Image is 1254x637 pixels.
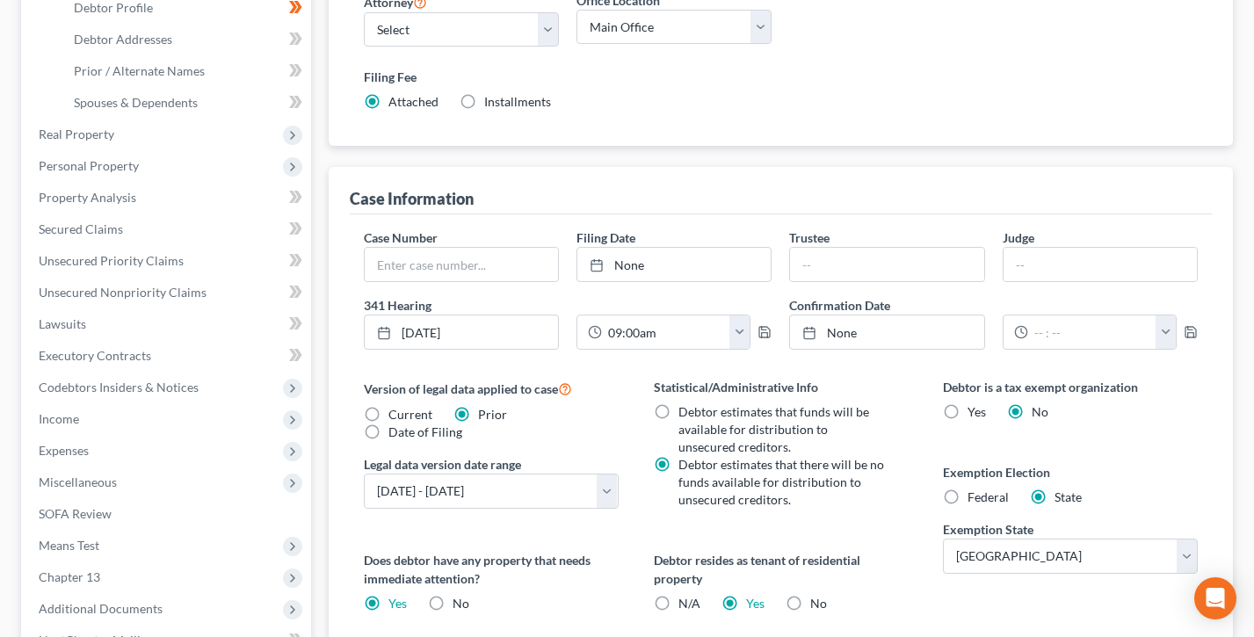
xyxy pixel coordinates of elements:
[364,378,619,399] label: Version of legal data applied to case
[364,455,521,474] label: Legal data version date range
[1004,248,1197,281] input: --
[39,285,207,300] span: Unsecured Nonpriority Claims
[789,228,830,247] label: Trustee
[943,520,1033,539] label: Exemption State
[364,228,438,247] label: Case Number
[74,32,172,47] span: Debtor Addresses
[25,308,311,340] a: Lawsuits
[39,221,123,236] span: Secured Claims
[576,228,635,247] label: Filing Date
[654,551,909,588] label: Debtor resides as tenant of residential property
[39,127,114,141] span: Real Property
[1028,315,1156,349] input: -- : --
[790,315,983,349] a: None
[746,596,765,611] a: Yes
[60,55,311,87] a: Prior / Alternate Names
[790,248,983,281] input: --
[968,404,986,419] span: Yes
[39,158,139,173] span: Personal Property
[1032,404,1048,419] span: No
[810,596,827,611] span: No
[780,296,1207,315] label: Confirmation Date
[39,348,151,363] span: Executory Contracts
[484,94,551,109] span: Installments
[654,378,909,396] label: Statistical/Administrative Info
[60,87,311,119] a: Spouses & Dependents
[678,596,700,611] span: N/A
[25,214,311,245] a: Secured Claims
[39,253,184,268] span: Unsecured Priority Claims
[350,188,474,209] div: Case Information
[39,474,117,489] span: Miscellaneous
[1055,489,1082,504] span: State
[1003,228,1034,247] label: Judge
[355,296,781,315] label: 341 Hearing
[678,457,884,507] span: Debtor estimates that there will be no funds available for distribution to unsecured creditors.
[365,248,558,281] input: Enter case number...
[364,551,619,588] label: Does debtor have any property that needs immediate attention?
[39,569,100,584] span: Chapter 13
[1194,577,1236,619] div: Open Intercom Messenger
[74,95,198,110] span: Spouses & Dependents
[39,316,86,331] span: Lawsuits
[39,443,89,458] span: Expenses
[388,424,462,439] span: Date of Filing
[39,538,99,553] span: Means Test
[25,498,311,530] a: SOFA Review
[943,378,1198,396] label: Debtor is a tax exempt organization
[39,411,79,426] span: Income
[577,248,771,281] a: None
[968,489,1009,504] span: Federal
[25,277,311,308] a: Unsecured Nonpriority Claims
[39,601,163,616] span: Additional Documents
[364,68,1198,86] label: Filing Fee
[60,24,311,55] a: Debtor Addresses
[453,596,469,611] span: No
[25,182,311,214] a: Property Analysis
[388,596,407,611] a: Yes
[678,404,869,454] span: Debtor estimates that funds will be available for distribution to unsecured creditors.
[25,245,311,277] a: Unsecured Priority Claims
[74,63,205,78] span: Prior / Alternate Names
[39,190,136,205] span: Property Analysis
[25,340,311,372] a: Executory Contracts
[388,94,439,109] span: Attached
[39,380,199,395] span: Codebtors Insiders & Notices
[39,506,112,521] span: SOFA Review
[478,407,507,422] span: Prior
[602,315,730,349] input: -- : --
[365,315,558,349] a: [DATE]
[943,463,1198,481] label: Exemption Election
[388,407,432,422] span: Current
